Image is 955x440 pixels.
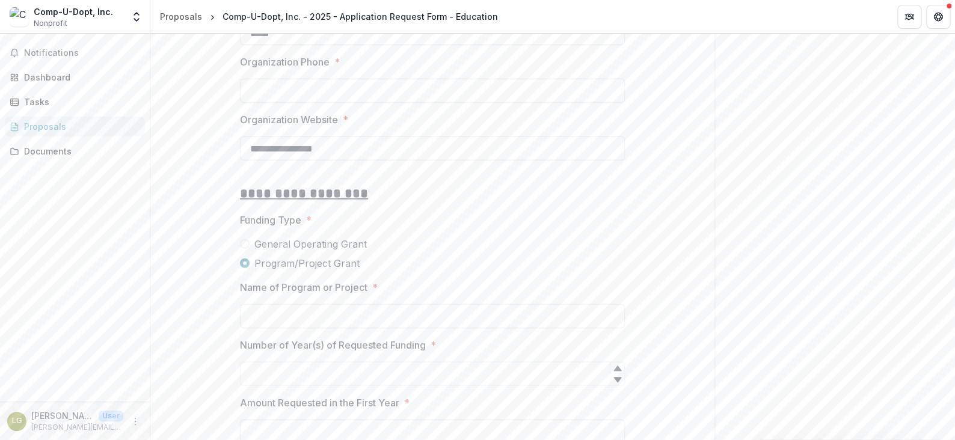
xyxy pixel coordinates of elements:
span: Notifications [24,48,140,58]
span: General Operating Grant [254,237,367,251]
button: More [128,414,143,429]
div: Comp-U-Dopt, Inc. - 2025 - Application Request Form - Education [223,10,498,23]
p: [PERSON_NAME][EMAIL_ADDRESS][DOMAIN_NAME] [31,422,123,433]
p: Organization Phone [240,55,330,69]
span: Program/Project Grant [254,256,360,270]
div: Liz Green [12,417,22,425]
p: [PERSON_NAME] [31,409,94,422]
img: Comp-U-Dopt, Inc. [10,7,29,26]
p: Funding Type [240,213,301,227]
button: Partners [897,5,921,29]
nav: breadcrumb [155,8,503,25]
button: Get Help [926,5,950,29]
p: Name of Program or Project [240,280,367,295]
a: Tasks [5,92,145,112]
p: Organization Website [240,112,338,127]
a: Proposals [5,117,145,136]
p: Amount Requested in the First Year [240,396,399,410]
div: Dashboard [24,71,135,84]
div: Tasks [24,96,135,108]
a: Proposals [155,8,207,25]
p: User [99,411,123,421]
span: Nonprofit [34,18,67,29]
button: Notifications [5,43,145,63]
p: Number of Year(s) of Requested Funding [240,338,426,352]
button: Open entity switcher [128,5,145,29]
div: Comp-U-Dopt, Inc. [34,5,113,18]
div: Proposals [160,10,202,23]
a: Documents [5,141,145,161]
a: Dashboard [5,67,145,87]
div: Documents [24,145,135,157]
div: Proposals [24,120,135,133]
